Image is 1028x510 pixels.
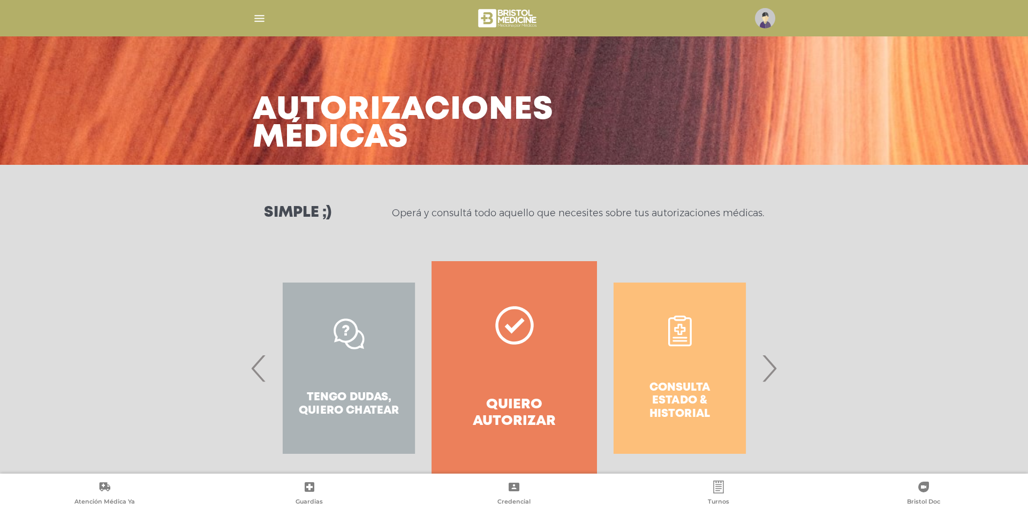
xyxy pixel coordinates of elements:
[74,498,135,507] span: Atención Médica Ya
[759,339,780,397] span: Next
[253,96,554,152] h3: Autorizaciones médicas
[497,498,531,507] span: Credencial
[248,339,269,397] span: Previous
[432,261,597,475] a: Quiero autorizar
[392,207,764,219] p: Operá y consultá todo aquello que necesites sobre tus autorizaciones médicas.
[253,12,266,25] img: Cober_menu-lines-white.svg
[708,498,729,507] span: Turnos
[907,498,940,507] span: Bristol Doc
[264,205,331,220] h3: Simple ;)
[207,481,411,508] a: Guardias
[755,8,775,28] img: profile-placeholder.svg
[296,498,323,507] span: Guardias
[821,481,1026,508] a: Bristol Doc
[2,481,207,508] a: Atención Médica Ya
[616,481,821,508] a: Turnos
[451,397,578,430] h4: Quiero autorizar
[412,481,616,508] a: Credencial
[477,5,540,31] img: bristol-medicine-blanco.png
